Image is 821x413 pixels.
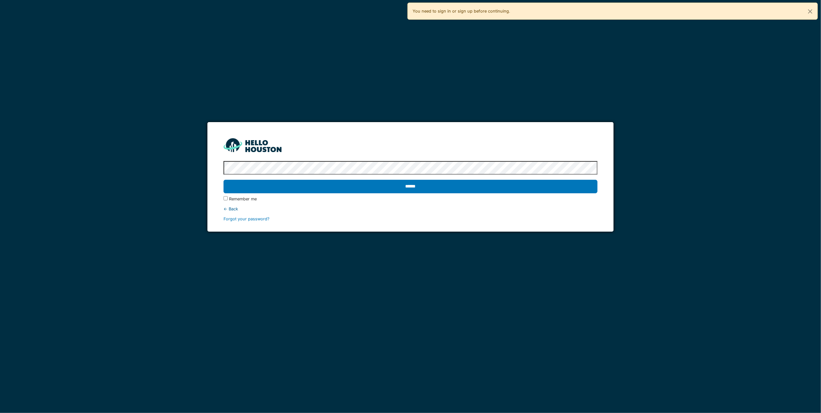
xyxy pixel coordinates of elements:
button: Close [803,3,817,20]
div: You need to sign in or sign up before continuing. [407,3,818,20]
label: Remember me [229,196,257,202]
div: ← Back [224,206,598,212]
a: Forgot your password? [224,216,270,221]
img: HH_line-BYnF2_Hg.png [224,138,282,152]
